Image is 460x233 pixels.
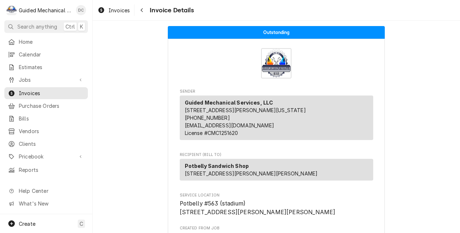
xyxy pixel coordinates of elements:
[19,166,84,174] span: Reports
[4,48,88,60] a: Calendar
[19,38,84,46] span: Home
[76,5,86,15] div: Daniel Cornell's Avatar
[180,89,373,94] span: Sender
[4,164,88,176] a: Reports
[19,221,35,227] span: Create
[4,36,88,48] a: Home
[185,99,273,106] strong: Guided Mechanical Services, LLC
[180,192,373,217] div: Service Location
[185,107,306,113] span: [STREET_ADDRESS][PERSON_NAME][US_STATE]
[4,74,88,86] a: Go to Jobs
[185,130,238,136] span: License # CMC1251620
[19,187,84,195] span: Help Center
[168,26,385,39] div: Status
[136,4,148,16] button: Navigate back
[4,185,88,197] a: Go to Help Center
[95,4,133,16] a: Invoices
[180,152,373,158] span: Recipient (Bill To)
[180,200,336,216] span: Potbelly #563 (stadium) [STREET_ADDRESS][PERSON_NAME][PERSON_NAME]
[180,89,373,143] div: Invoice Sender
[180,152,373,184] div: Invoice Recipient
[19,7,72,14] div: Guided Mechanical Services, LLC
[7,5,17,15] div: G
[4,125,88,137] a: Vendors
[19,63,84,71] span: Estimates
[17,23,57,30] span: Search anything
[4,198,88,209] a: Go to What's New
[4,138,88,150] a: Clients
[185,170,318,177] span: [STREET_ADDRESS][PERSON_NAME][PERSON_NAME]
[180,96,373,143] div: Sender
[19,140,84,148] span: Clients
[4,113,88,124] a: Bills
[80,23,83,30] span: K
[261,48,291,79] img: Logo
[19,76,73,84] span: Jobs
[4,87,88,99] a: Invoices
[180,159,373,181] div: Recipient (Bill To)
[263,30,290,35] span: Outstanding
[19,51,84,58] span: Calendar
[185,115,230,121] a: [PHONE_NUMBER]
[4,151,88,162] a: Go to Pricebook
[4,100,88,112] a: Purchase Orders
[180,159,373,183] div: Recipient (Bill To)
[65,23,75,30] span: Ctrl
[76,5,86,15] div: DC
[19,127,84,135] span: Vendors
[180,225,373,231] span: Created From Job
[180,192,373,198] span: Service Location
[108,7,130,14] span: Invoices
[180,199,373,216] span: Service Location
[19,89,84,97] span: Invoices
[19,115,84,122] span: Bills
[180,96,373,140] div: Sender
[19,102,84,110] span: Purchase Orders
[148,5,193,15] span: Invoice Details
[19,200,84,207] span: What's New
[185,122,274,128] a: [EMAIL_ADDRESS][DOMAIN_NAME]
[4,20,88,33] button: Search anythingCtrlK
[19,153,73,160] span: Pricebook
[80,220,83,228] span: C
[7,5,17,15] div: Guided Mechanical Services, LLC's Avatar
[185,163,249,169] strong: Potbelly Sandwich Shop
[4,61,88,73] a: Estimates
